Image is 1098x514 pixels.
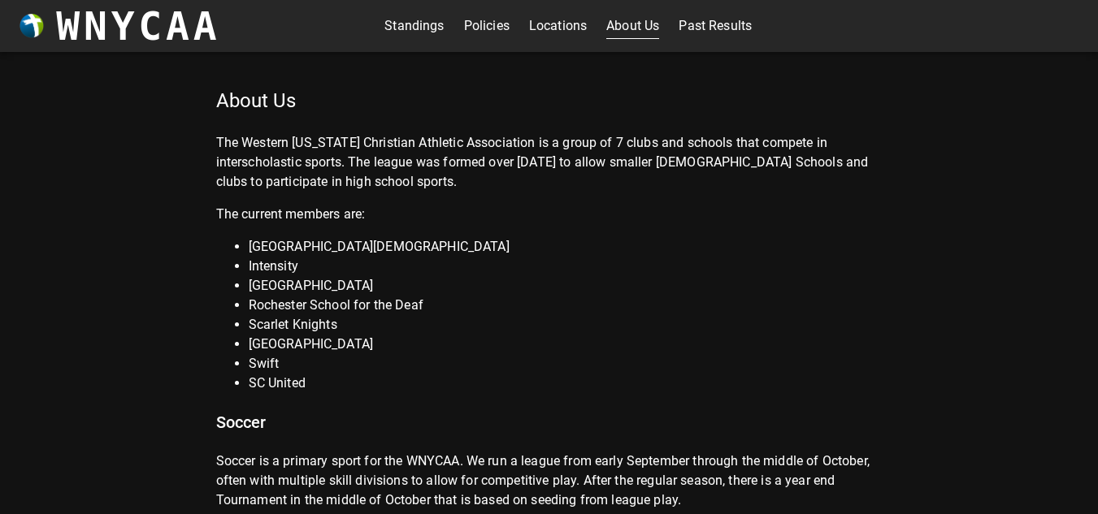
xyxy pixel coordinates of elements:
li: Scarlet Knights [249,315,883,335]
p: Soccer [216,409,883,435]
a: Policies [464,13,510,39]
li: Swift [249,354,883,374]
a: Locations [529,13,587,39]
li: [GEOGRAPHIC_DATA] [249,276,883,296]
img: wnycaaBall.png [20,14,44,38]
li: [GEOGRAPHIC_DATA] [249,335,883,354]
li: Intensity [249,257,883,276]
a: Standings [384,13,444,39]
p: About Us [216,88,883,114]
li: SC United [249,374,883,393]
h3: WNYCAA [56,3,220,49]
li: Rochester School for the Deaf [249,296,883,315]
p: The current members are: [216,205,883,224]
a: About Us [606,13,659,39]
a: Past Results [679,13,752,39]
p: Soccer is a primary sport for the WNYCAA. We run a league from early September through the middle... [216,451,883,510]
p: The Western [US_STATE] Christian Athletic Association is a group of 7 clubs and schools that comp... [216,133,883,192]
li: [GEOGRAPHIC_DATA][DEMOGRAPHIC_DATA] [249,237,883,257]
